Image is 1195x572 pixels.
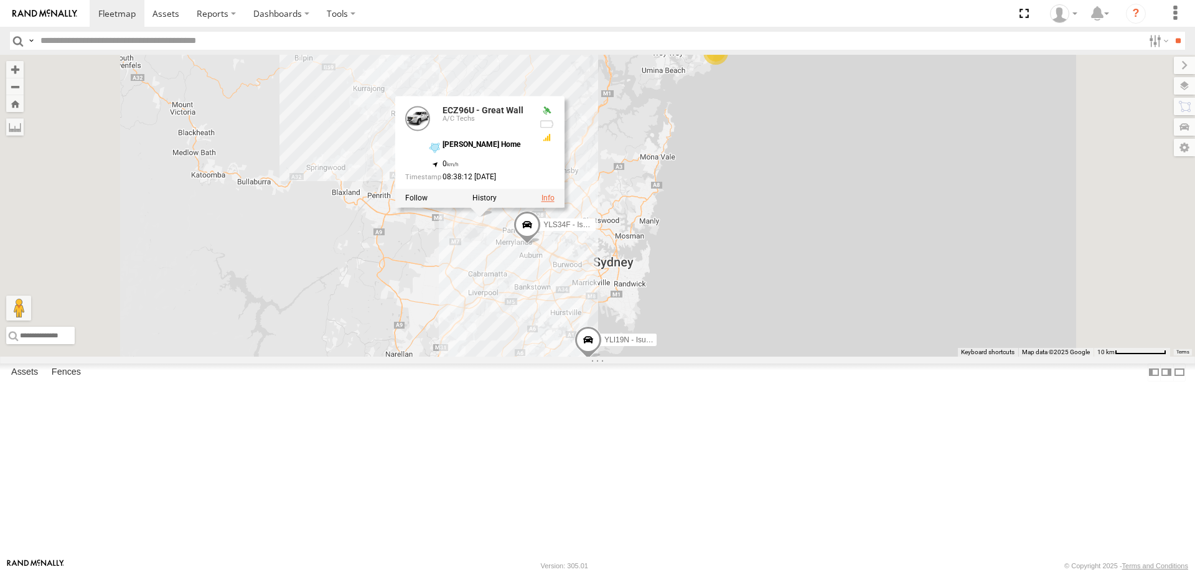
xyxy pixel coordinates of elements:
[540,133,555,143] div: GSM Signal = 3
[540,106,555,116] div: Valid GPS Fix
[1174,139,1195,156] label: Map Settings
[6,78,24,95] button: Zoom out
[405,194,428,203] label: Realtime tracking of Asset
[1094,348,1170,357] button: Map Scale: 10 km per 79 pixels
[6,61,24,78] button: Zoom in
[443,141,530,149] div: [PERSON_NAME] Home
[541,562,588,570] div: Version: 305.01
[6,95,24,112] button: Zoom Home
[12,9,77,18] img: rand-logo.svg
[1176,350,1189,355] a: Terms
[472,194,497,203] label: View Asset History
[443,105,523,115] a: ECZ96U - Great Wall
[1122,562,1188,570] a: Terms and Conditions
[5,363,44,381] label: Assets
[1022,349,1090,355] span: Map data ©2025 Google
[543,220,619,229] span: YLS34F - Isuzu DMAX
[443,159,459,168] span: 0
[540,120,555,129] div: No battery health information received from this device.
[1173,363,1186,382] label: Hide Summary Table
[703,40,728,65] div: 2
[961,348,1015,357] button: Keyboard shortcuts
[405,106,430,131] a: View Asset Details
[1064,562,1188,570] div: © Copyright 2025 -
[1046,4,1082,23] div: Tom Tozer
[443,115,530,123] div: A/C Techs
[6,118,24,136] label: Measure
[6,296,31,321] button: Drag Pegman onto the map to open Street View
[7,560,64,572] a: Visit our Website
[26,32,36,50] label: Search Query
[541,194,555,203] a: View Asset Details
[1148,363,1160,382] label: Dock Summary Table to the Left
[1097,349,1115,355] span: 10 km
[604,335,677,344] span: YLI19N - Isuzu DMAX
[1144,32,1171,50] label: Search Filter Options
[45,363,87,381] label: Fences
[405,173,530,181] div: Date/time of location update
[1160,363,1173,382] label: Dock Summary Table to the Right
[1126,4,1146,24] i: ?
